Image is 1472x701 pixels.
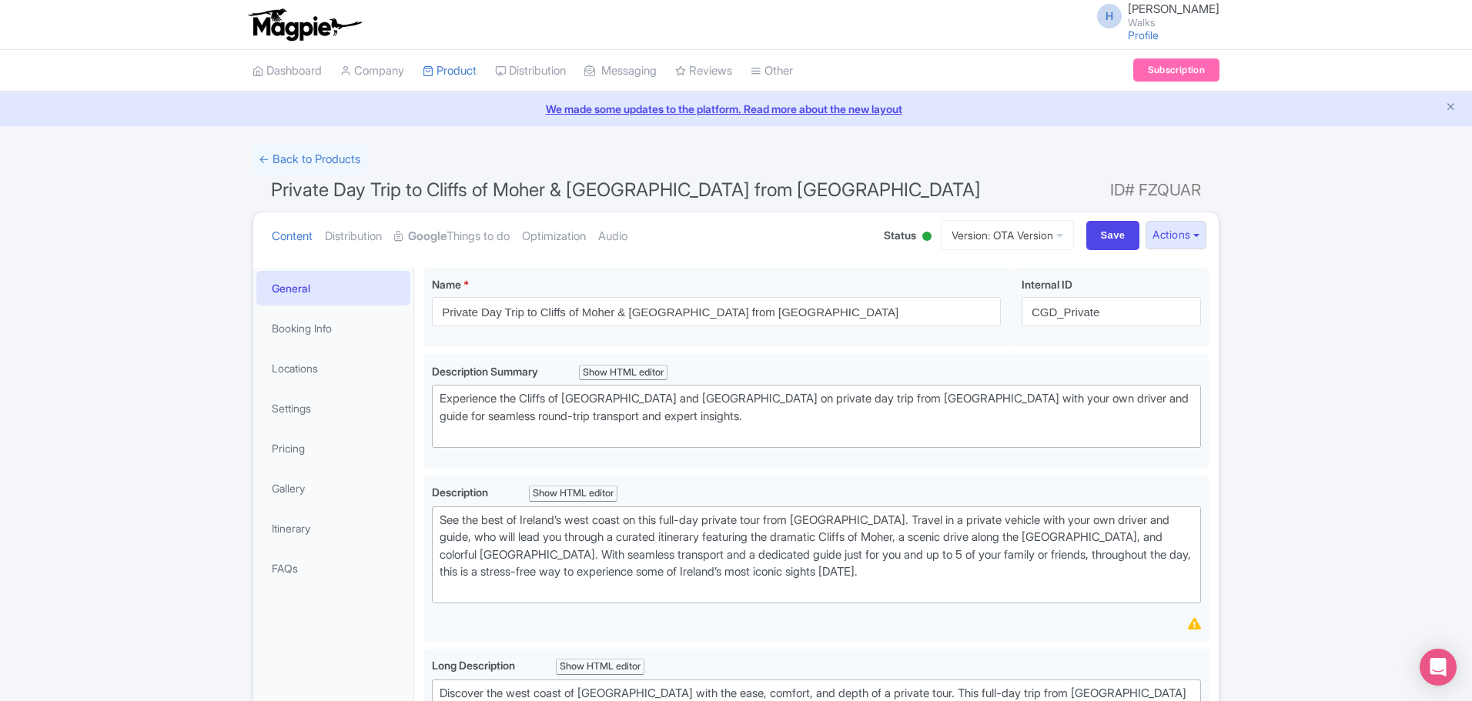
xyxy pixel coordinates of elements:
a: Dashboard [253,50,322,92]
a: Messaging [584,50,657,92]
a: General [256,271,410,305]
span: Private Day Trip to Cliffs of Moher & [GEOGRAPHIC_DATA] from [GEOGRAPHIC_DATA] [271,179,981,201]
div: Show HTML editor [579,365,667,381]
a: We made some updates to the platform. Read more about the new layout [9,101,1463,117]
button: Close announcement [1445,99,1457,117]
span: H [1097,4,1122,28]
div: Show HTML editor [556,659,644,675]
a: Subscription [1133,58,1219,82]
span: Description [432,486,490,499]
a: Company [340,50,404,92]
strong: Google [408,228,447,245]
a: Content [272,212,313,261]
a: Version: OTA Version [941,220,1074,250]
a: Product [423,50,477,92]
a: Settings [256,391,410,426]
input: Save [1086,221,1140,250]
div: See the best of Ireland’s west coast on this full-day private tour from [GEOGRAPHIC_DATA]. Travel... [440,512,1193,599]
a: Profile [1128,28,1159,42]
div: Experience the Cliffs of [GEOGRAPHIC_DATA] and [GEOGRAPHIC_DATA] on private day trip from [GEOGRA... [440,390,1193,442]
span: Name [432,278,461,291]
span: Status [884,227,916,243]
div: Open Intercom Messenger [1420,649,1457,686]
a: Distribution [325,212,382,261]
a: Booking Info [256,311,410,345]
span: [PERSON_NAME] [1128,2,1219,16]
a: FAQs [256,551,410,586]
a: ← Back to Products [253,145,366,175]
div: Active [919,225,935,249]
small: Walks [1128,18,1219,28]
span: Internal ID [1022,278,1072,291]
a: Reviews [675,50,732,92]
a: Locations [256,351,410,386]
button: Actions [1146,221,1206,249]
img: logo-ab69f6fb50320c5b225c76a69d11143b.png [245,8,364,42]
a: Distribution [495,50,566,92]
a: Other [751,50,793,92]
a: H [PERSON_NAME] Walks [1088,3,1219,28]
div: Show HTML editor [529,486,617,502]
a: Gallery [256,471,410,506]
a: Itinerary [256,511,410,546]
a: Audio [598,212,627,261]
span: Long Description [432,659,517,672]
a: Optimization [522,212,586,261]
a: GoogleThings to do [394,212,510,261]
span: Description Summary [432,365,540,378]
a: Pricing [256,431,410,466]
span: ID# FZQUAR [1110,175,1201,205]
